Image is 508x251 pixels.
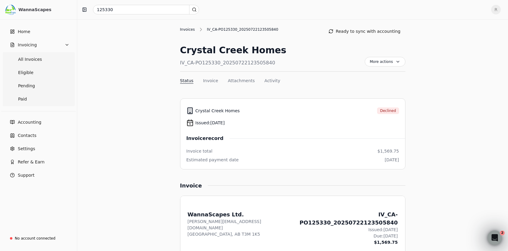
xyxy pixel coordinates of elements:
div: $1,569.75 [377,148,399,154]
span: All Invoices [18,56,42,63]
div: WannaScapes Ltd. [188,210,289,218]
span: Paid [18,96,27,102]
span: Accounting [18,119,41,125]
iframe: Intercom live chat [487,231,502,245]
div: Crystal Creek Homes [180,43,287,57]
button: Invoicing [2,39,75,51]
span: Issued: [DATE] [195,120,225,126]
a: Accounting [2,116,75,128]
button: R [491,5,501,14]
div: No account connected [15,236,56,241]
div: [PERSON_NAME][EMAIL_ADDRESS][DOMAIN_NAME] [188,218,289,231]
button: Attachments [228,78,255,84]
a: Pending [4,80,73,92]
a: Paid [4,93,73,105]
span: Declined [380,108,396,113]
img: c78f061d-795f-4796-8eaa-878e83f7b9c5.png [5,4,16,15]
div: Due: [DATE] [289,233,398,239]
span: Settings [18,146,35,152]
div: Issued: [DATE] [289,227,398,233]
a: Eligible [4,67,73,79]
div: Estimated payment date [186,157,239,163]
div: Invoice [180,181,208,190]
div: WannaScapes [18,7,72,13]
span: Invoicing [18,42,37,48]
div: IV_CA-PO125330_20250722123505840 [204,27,281,32]
button: Ready to sync with accounting [324,26,405,36]
div: $1,569.75 [289,239,398,246]
span: Crystal Creek Homes [195,108,240,114]
span: Pending [18,83,35,89]
button: Refer & Earn [2,156,75,168]
div: [DATE] [385,157,399,163]
span: 2 [500,231,505,235]
a: Contacts [2,129,75,141]
a: All Invoices [4,53,73,65]
a: Home [2,26,75,38]
input: Search [93,5,199,14]
div: IV_CA-PO125330_20250722123505840 [289,210,398,227]
button: Invoice [203,78,218,84]
button: Support [2,169,75,181]
nav: Breadcrumb [180,26,281,33]
button: Status [180,78,194,84]
div: Invoices [180,27,198,32]
button: Activity [265,78,280,84]
div: [GEOGRAPHIC_DATA], AB T3M 1K5 [188,231,289,237]
span: Support [18,172,34,178]
div: Invoice total [186,148,213,154]
a: Settings [2,143,75,155]
div: IV_CA-PO125330_20250722123505840 [180,59,287,67]
span: Invoice record [186,135,230,142]
span: Contacts [18,132,37,139]
span: Refer & Earn [18,159,45,165]
span: Eligible [18,70,33,76]
a: No account connected [2,233,75,244]
span: Home [18,29,30,35]
button: More actions [365,57,405,67]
